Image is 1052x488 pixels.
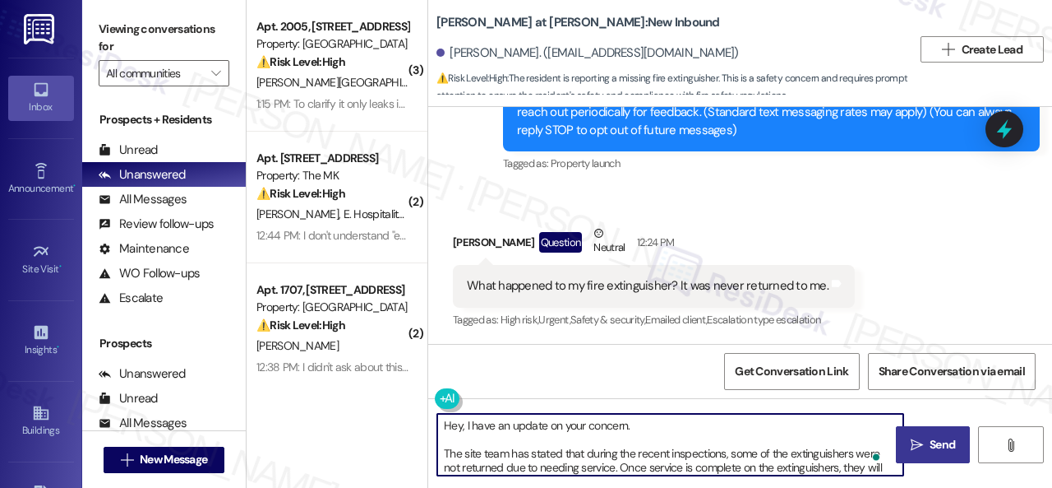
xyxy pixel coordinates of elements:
[256,299,408,316] div: Property: [GEOGRAPHIC_DATA]
[256,167,408,184] div: Property: The MK
[82,335,246,352] div: Prospects
[24,14,58,44] img: ResiDesk Logo
[99,240,189,258] div: Maintenance
[211,67,220,80] i: 
[645,313,707,327] span: Emailed client ,
[140,451,207,468] span: New Message
[942,43,954,56] i: 
[99,365,186,383] div: Unanswered
[99,415,187,432] div: All Messages
[436,72,507,85] strong: ⚠️ Risk Level: High
[256,54,345,69] strong: ⚠️ Risk Level: High
[436,14,720,31] b: [PERSON_NAME] at [PERSON_NAME]: New Inbound
[539,232,583,253] div: Question
[453,308,855,332] div: Tagged as:
[8,399,74,444] a: Buildings
[99,142,158,159] div: Unread
[99,290,163,307] div: Escalate
[256,281,408,299] div: Apt. 1707, [STREET_ADDRESS]
[1004,439,1017,452] i: 
[99,265,200,282] div: WO Follow-ups
[99,16,229,60] label: Viewing conversations for
[724,353,859,390] button: Get Conversation Link
[99,216,214,233] div: Review follow-ups
[868,353,1036,390] button: Share Conversation via email
[503,151,1040,175] div: Tagged as:
[453,225,855,265] div: [PERSON_NAME]
[256,75,443,90] span: [PERSON_NAME][GEOGRAPHIC_DATA]
[256,35,408,53] div: Property: [GEOGRAPHIC_DATA]
[59,261,62,272] span: •
[896,426,970,463] button: Send
[73,180,76,192] span: •
[256,228,626,243] div: 12:44 PM: I don't understand "escalation" What work order are you referring to?
[82,111,246,128] div: Prospects + Residents
[551,156,620,170] span: Property launch
[99,191,187,208] div: All Messages
[256,150,408,167] div: Apt. [STREET_ADDRESS]
[436,44,739,62] div: [PERSON_NAME]. ([EMAIL_ADDRESS][DOMAIN_NAME])
[121,453,133,467] i: 
[8,318,74,363] a: Insights •
[99,166,186,184] div: Unanswered
[707,313,820,327] span: Escalation type escalation
[57,342,59,353] span: •
[590,225,628,259] div: Neutral
[256,338,339,353] span: [PERSON_NAME]
[436,70,912,105] span: : The resident is reporting a missing fire extinguisher. This is a safety concern and requires pr...
[437,414,903,476] textarea: To enrich screen reader interactions, please activate Accessibility in Grammarly extension settings
[256,318,345,332] strong: ⚠️ Risk Level: High
[467,277,828,295] div: What happened to my fire extinguisher? It was never returned to me.
[104,447,225,473] button: New Message
[8,238,74,282] a: Site Visit •
[930,436,955,453] span: Send
[911,439,923,452] i: 
[501,313,539,327] span: High risk ,
[256,207,344,221] span: [PERSON_NAME]
[538,313,570,327] span: Urgent ,
[8,76,74,120] a: Inbox
[256,18,408,35] div: Apt. 2005, [STREET_ADDRESS]
[735,363,848,380] span: Get Conversation Link
[879,363,1025,380] span: Share Conversation via email
[106,60,203,86] input: All communities
[256,186,345,201] strong: ⚠️ Risk Level: High
[920,36,1044,63] button: Create Lead
[344,207,420,221] span: E. Hospitality Llc
[99,390,158,407] div: Unread
[962,41,1022,58] span: Create Lead
[256,360,471,374] div: 12:38 PM: I didn't ask about this problem early
[570,313,645,327] span: Safety & security ,
[633,234,675,251] div: 12:24 PM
